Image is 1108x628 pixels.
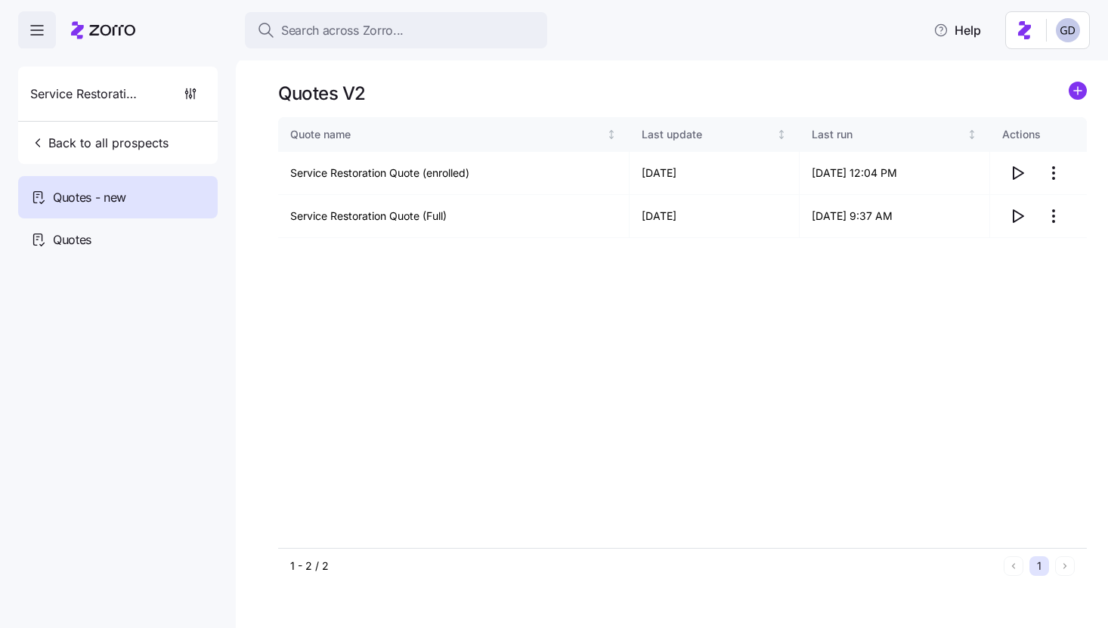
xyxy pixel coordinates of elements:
[1056,18,1080,42] img: 68a7f73c8a3f673b81c40441e24bb121
[281,21,404,40] span: Search across Zorro...
[290,126,604,143] div: Quote name
[1069,82,1087,105] a: add icon
[776,129,787,140] div: Not sorted
[1004,556,1023,576] button: Previous page
[630,152,800,195] td: [DATE]
[278,117,630,152] th: Quote nameNot sorted
[1055,556,1075,576] button: Next page
[245,12,547,48] button: Search across Zorro...
[30,85,139,104] span: Service Restoration
[606,129,617,140] div: Not sorted
[921,15,993,45] button: Help
[278,82,366,105] h1: Quotes V2
[1002,126,1075,143] div: Actions
[278,152,630,195] td: Service Restoration Quote (enrolled)
[800,195,990,238] td: [DATE] 9:37 AM
[812,126,964,143] div: Last run
[630,117,800,152] th: Last updateNot sorted
[290,558,998,574] div: 1 - 2 / 2
[24,128,175,158] button: Back to all prospects
[1069,82,1087,100] svg: add icon
[642,126,773,143] div: Last update
[933,21,981,39] span: Help
[630,195,800,238] td: [DATE]
[800,117,990,152] th: Last runNot sorted
[53,188,126,207] span: Quotes - new
[1029,556,1049,576] button: 1
[53,230,91,249] span: Quotes
[30,134,169,152] span: Back to all prospects
[800,152,990,195] td: [DATE] 12:04 PM
[278,195,630,238] td: Service Restoration Quote (Full)
[18,218,218,261] a: Quotes
[967,129,977,140] div: Not sorted
[18,176,218,218] a: Quotes - new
